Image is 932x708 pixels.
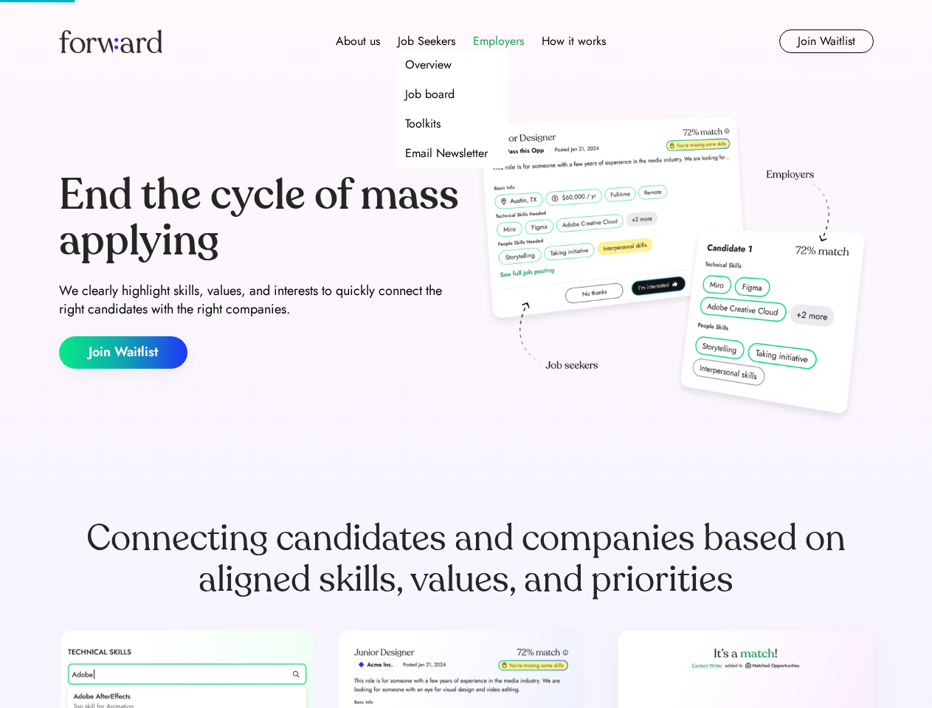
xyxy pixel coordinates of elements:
[59,336,187,369] button: Join Waitlist
[542,32,606,50] div: How it works
[398,32,455,50] div: Job Seekers
[405,115,441,133] div: Toolkits
[59,173,460,263] div: End the cycle of mass applying
[405,145,488,162] div: Email Newsletter
[473,32,524,50] div: Employers
[59,518,874,600] div: Connecting candidates and companies based on aligned skills, values, and priorities
[59,282,460,319] div: We clearly highlight skills, values, and interests to quickly connect the right candidates with t...
[405,56,452,74] div: Overview
[336,32,380,50] div: About us
[472,112,874,429] img: hero-image.png
[779,29,874,53] button: Join Waitlist
[59,29,162,53] img: Forward logo
[405,86,455,103] div: Job board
